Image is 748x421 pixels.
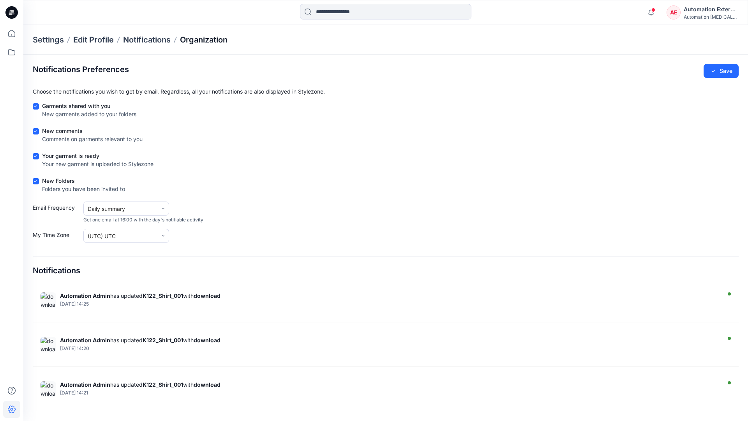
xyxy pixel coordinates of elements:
a: Organization [180,34,228,45]
strong: download [194,337,221,343]
div: New Folders [42,177,125,185]
div: has updated with [60,292,718,299]
strong: Automation Admin [60,292,110,299]
button: Save [704,64,739,78]
div: Automation External [684,5,738,14]
div: Saturday, September 13, 2025 14:25 [60,301,718,307]
strong: K122_Shirt_001 [143,381,183,388]
strong: Automation Admin [60,381,110,388]
div: Friday, September 12, 2025 14:20 [60,346,718,351]
div: has updated with [60,337,718,343]
div: Your new garment is uploaded to Stylezone [42,160,153,168]
h4: Notifications [33,266,80,275]
img: download [41,381,56,397]
img: download [41,337,56,352]
div: Saturday, September 06, 2025 14:21 [60,390,718,396]
img: download [41,292,56,308]
label: Email Frequency [33,203,79,223]
p: Settings [33,34,64,45]
strong: Automation Admin [60,337,110,343]
h2: Notifications Preferences [33,65,129,74]
span: Get one email at 16:00 with the day's notifiable activity [83,216,203,223]
label: My Time Zone [33,231,79,243]
div: Garments shared with you [42,102,136,110]
div: Comments on garments relevant to you [42,135,143,143]
div: Automation [MEDICAL_DATA]... [684,14,738,20]
div: (UTC) UTC [88,232,154,240]
p: Choose the notifications you wish to get by email. Regardless, all your notifications are also di... [33,87,739,96]
div: Daily summary [88,205,154,213]
div: New garments added to your folders [42,110,136,118]
strong: download [194,292,221,299]
strong: download [194,381,221,388]
div: AE [667,5,681,19]
a: Edit Profile [73,34,114,45]
div: Your garment is ready [42,152,153,160]
a: Notifications [123,34,171,45]
strong: K122_Shirt_001 [143,337,183,343]
div: has updated with [60,381,718,388]
strong: K122_Shirt_001 [143,292,183,299]
div: Folders you have been invited to [42,185,125,193]
div: New comments [42,127,143,135]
